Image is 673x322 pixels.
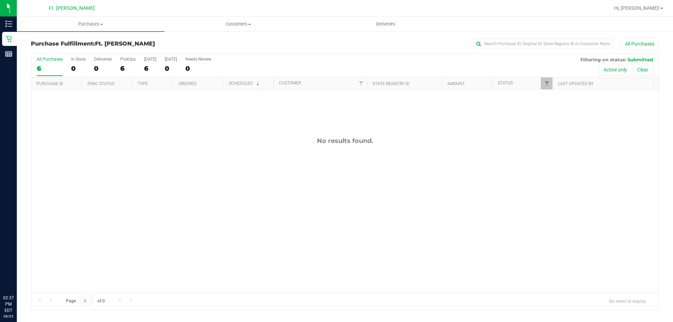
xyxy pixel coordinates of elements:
[94,57,112,62] div: Deliveries
[7,266,28,287] iframe: Resource center
[312,17,460,32] a: Deliveries
[580,57,626,62] span: Filtering on status:
[185,57,211,62] div: Needs Review
[473,39,613,49] input: Search Purchase ID, Original ID, State Registry ID or Customer Name...
[5,35,12,42] inline-svg: Retail
[31,137,659,145] div: No results found.
[120,64,136,73] div: 6
[498,81,513,85] a: Status
[614,5,660,11] span: Hi, [PERSON_NAME]!
[279,81,301,85] a: Customer
[627,57,653,62] span: Submitted
[71,57,86,62] div: In Store
[36,81,63,86] a: Purchase ID
[5,50,12,57] inline-svg: Reports
[367,21,405,27] span: Deliveries
[37,64,63,73] div: 6
[447,81,465,86] a: Amount
[355,77,367,89] a: Filter
[599,64,632,76] button: Active only
[164,17,312,32] a: Customers
[178,81,197,86] a: Ordered
[49,5,95,11] span: Ft. [PERSON_NAME]
[95,40,155,47] span: Ft. [PERSON_NAME]
[31,41,240,47] h3: Purchase Fulfillment:
[633,64,653,76] button: Clear
[165,21,312,27] span: Customers
[144,57,156,62] div: [DATE]
[37,57,63,62] div: All Purchases
[620,38,659,50] button: All Purchases
[185,64,211,73] div: 0
[604,296,652,306] span: No items to display
[138,81,148,86] a: Type
[87,81,114,86] a: Sync Status
[558,81,593,86] a: Last Updated By
[60,296,110,307] span: Page of 0
[229,81,261,86] a: Scheduled
[71,64,86,73] div: 0
[3,314,14,319] p: 08/23
[165,64,177,73] div: 0
[3,295,14,314] p: 02:37 PM EDT
[120,57,136,62] div: PickUps
[5,20,12,27] inline-svg: Inventory
[94,64,112,73] div: 0
[373,81,409,86] a: State Registry ID
[165,57,177,62] div: [DATE]
[17,17,164,32] a: Purchases
[17,21,164,27] span: Purchases
[541,77,552,89] a: Filter
[144,64,156,73] div: 6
